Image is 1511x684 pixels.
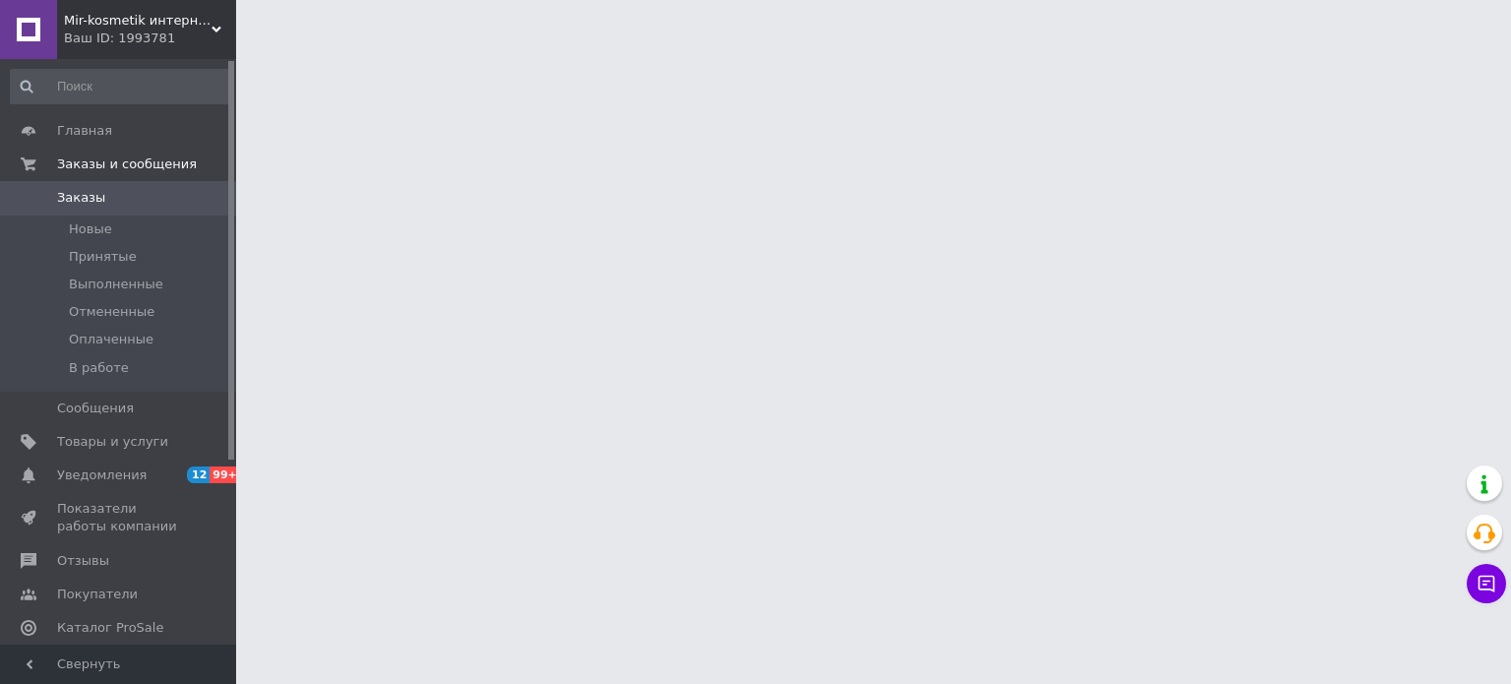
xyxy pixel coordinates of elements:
[210,466,242,483] span: 99+
[69,276,163,293] span: Выполненные
[57,586,138,603] span: Покупатели
[57,400,134,417] span: Сообщения
[69,220,112,238] span: Новые
[69,331,153,348] span: Оплаченные
[64,12,212,30] span: Mir-kosmetik интернет-магазин оптовых продаж
[187,466,210,483] span: 12
[69,359,129,377] span: В работе
[64,30,236,47] div: Ваш ID: 1993781
[57,552,109,570] span: Отзывы
[69,303,154,321] span: Отмененные
[57,500,182,535] span: Показатели работы компании
[57,466,147,484] span: Уведомления
[57,155,197,173] span: Заказы и сообщения
[69,248,137,266] span: Принятые
[57,122,112,140] span: Главная
[1467,564,1506,603] button: Чат с покупателем
[57,433,168,451] span: Товары и услуги
[10,69,232,104] input: Поиск
[57,189,105,207] span: Заказы
[57,619,163,637] span: Каталог ProSale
